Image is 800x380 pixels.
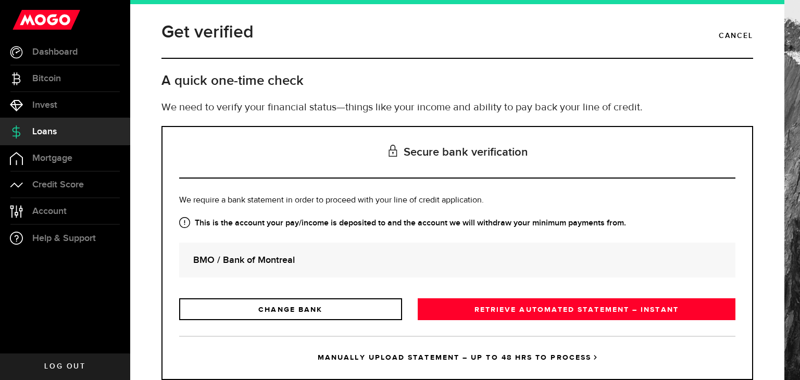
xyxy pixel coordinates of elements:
span: Invest [32,100,57,110]
h1: Get verified [161,19,254,46]
p: We need to verify your financial status—things like your income and ability to pay back your line... [161,100,753,116]
span: Help & Support [32,234,96,243]
span: Mortgage [32,154,72,163]
span: Loans [32,127,57,136]
span: Bitcoin [32,74,61,83]
strong: BMO / Bank of Montreal [193,253,721,267]
span: Log out [44,363,85,370]
a: CHANGE BANK [179,298,402,320]
span: Account [32,207,67,216]
span: We require a bank statement in order to proceed with your line of credit application. [179,196,484,205]
iframe: LiveChat chat widget [756,336,800,380]
a: RETRIEVE AUTOMATED STATEMENT – INSTANT [418,298,735,320]
a: Cancel [719,27,753,45]
span: Dashboard [32,47,78,57]
h2: A quick one-time check [161,72,753,90]
strong: This is the account your pay/income is deposited to and the account we will withdraw your minimum... [179,217,735,230]
h3: Secure bank verification [179,127,735,179]
span: Credit Score [32,180,84,189]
